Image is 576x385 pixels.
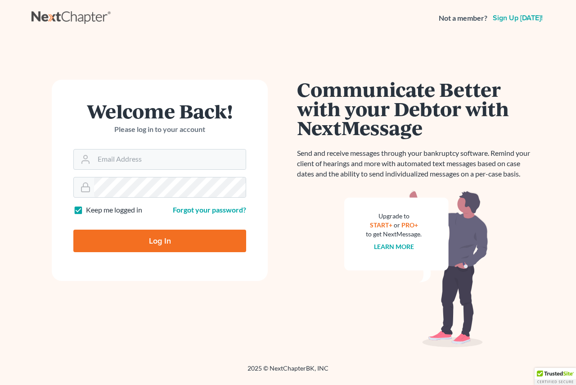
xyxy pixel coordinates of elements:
[173,205,246,214] a: Forgot your password?
[73,101,246,121] h1: Welcome Back!
[297,80,535,137] h1: Communicate Better with your Debtor with NextMessage
[370,221,392,229] a: START+
[297,148,535,179] p: Send and receive messages through your bankruptcy software. Remind your client of hearings and mo...
[401,221,418,229] a: PRO+
[374,243,414,250] a: Learn more
[31,364,544,380] div: 2025 © NextChapterBK, INC
[344,190,488,348] img: nextmessage_bg-59042aed3d76b12b5cd301f8e5b87938c9018125f34e5fa2b7a6b67550977c72.svg
[366,230,422,239] div: to get NextMessage.
[73,230,246,252] input: Log In
[439,13,487,23] strong: Not a member?
[86,205,142,215] label: Keep me logged in
[94,149,246,169] input: Email Address
[491,14,544,22] a: Sign up [DATE]!
[535,368,576,385] div: TrustedSite Certified
[73,124,246,135] p: Please log in to your account
[394,221,400,229] span: or
[366,212,422,221] div: Upgrade to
